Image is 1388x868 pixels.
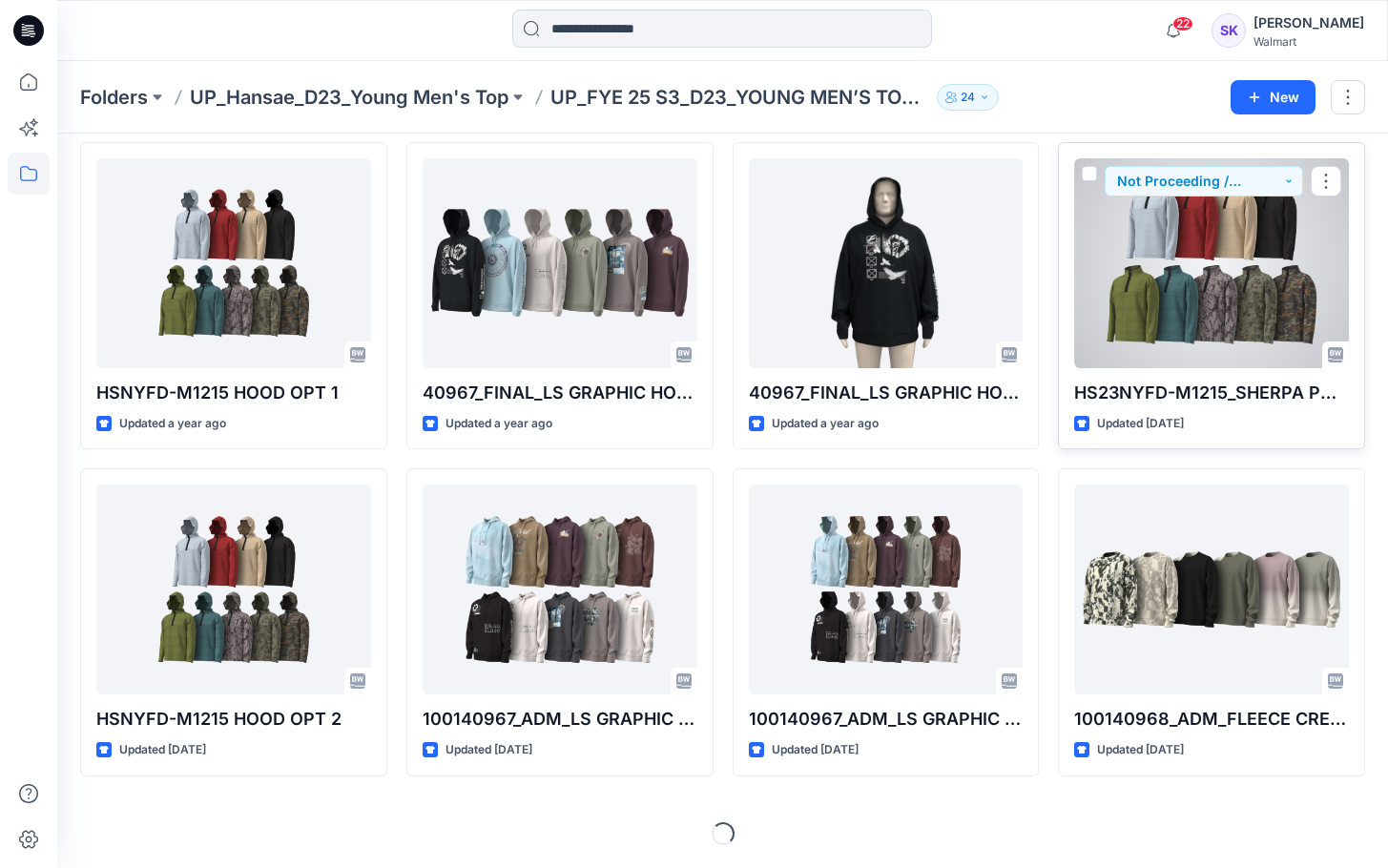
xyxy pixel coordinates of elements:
[119,740,206,760] p: Updated [DATE]
[423,485,697,694] a: 100140967_ADM_LS GRAPHIC HOODIE_HOOD DOWN
[1253,34,1364,49] div: Walmart
[1074,485,1349,694] a: 100140968_ADM_FLEECE CREWNECK
[772,740,859,760] p: Updated [DATE]
[1097,740,1184,760] p: Updated [DATE]
[423,706,697,733] p: 100140967_ADM_LS GRAPHIC HOODIE_HOOD DOWN
[1074,380,1349,406] p: HS23NYFD-M1215_SHERPA PULLOVER_OPT 2
[772,414,879,434] p: Updated a year ago
[119,414,226,434] p: Updated a year ago
[749,158,1024,368] a: 40967_FINAL_LS GRAPHIC HOODIE_2XL
[961,87,975,108] p: 24
[1231,80,1315,114] button: New
[190,84,508,111] a: UP_Hansae_D23_Young Men's Top
[96,485,371,694] a: HSNYFD-M1215 HOOD OPT 2
[749,380,1024,406] p: 40967_FINAL_LS GRAPHIC HOODIE_2XL
[937,84,999,111] button: 24
[1253,11,1364,34] div: [PERSON_NAME]
[550,84,929,111] p: UP_FYE 25 S3_D23_YOUNG MEN’S TOP HANSAE
[445,414,552,434] p: Updated a year ago
[1074,706,1349,733] p: 100140968_ADM_FLEECE CREWNECK
[423,158,697,368] a: 40967_FINAL_LS GRAPHIC HOODIE_M
[96,380,371,406] p: HSNYFD-M1215 HOOD OPT 1
[1074,158,1349,368] a: HS23NYFD-M1215_SHERPA PULLOVER_OPT 2
[423,380,697,406] p: 40967_FINAL_LS GRAPHIC HOODIE_M
[80,84,148,111] a: Folders
[445,740,532,760] p: Updated [DATE]
[96,158,371,368] a: HSNYFD-M1215 HOOD OPT 1
[1097,414,1184,434] p: Updated [DATE]
[749,706,1024,733] p: 100140967_ADM_LS GRAPHIC HOODIE_HOOD UP
[1212,13,1246,48] div: SK
[96,706,371,733] p: HSNYFD-M1215 HOOD OPT 2
[1172,16,1193,31] span: 22
[749,485,1024,694] a: 100140967_ADM_LS GRAPHIC HOODIE_HOOD UP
